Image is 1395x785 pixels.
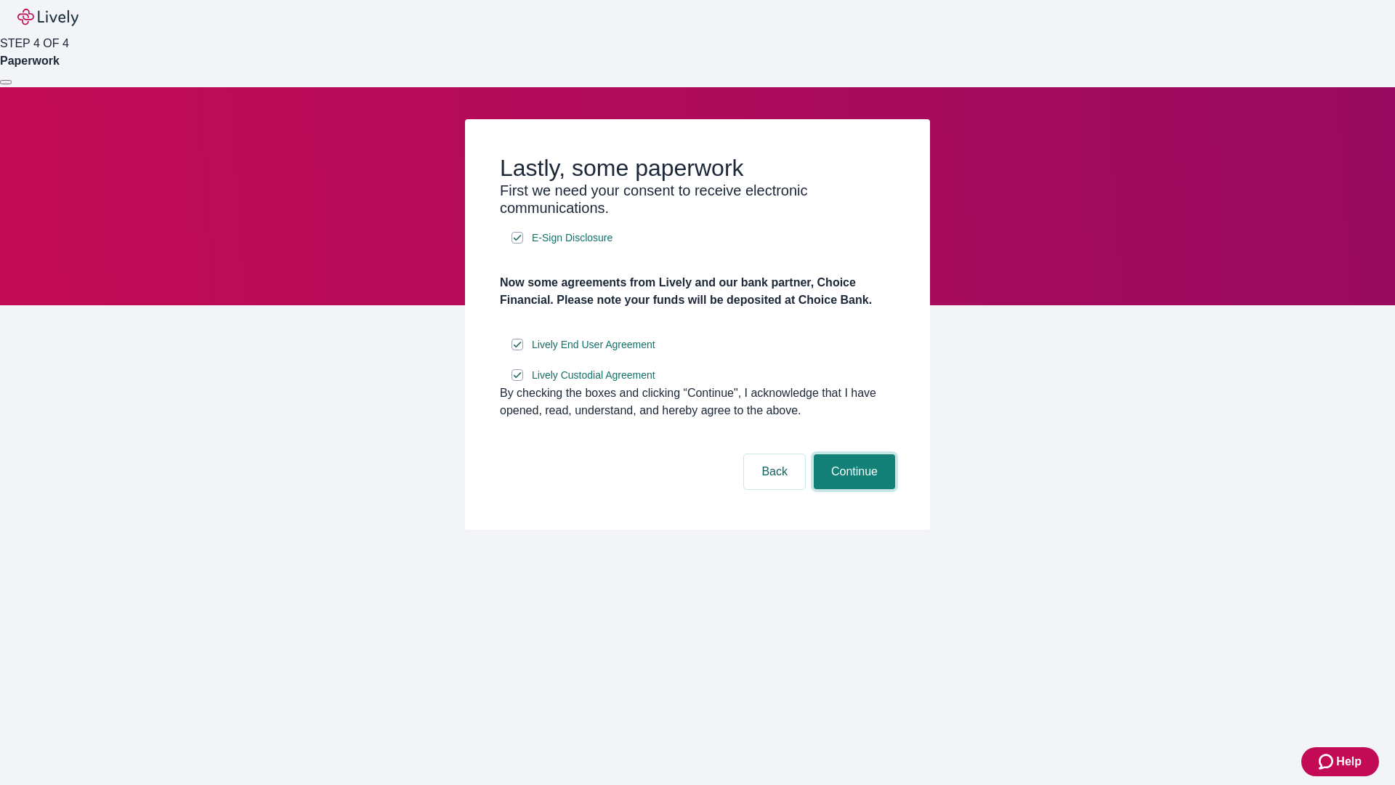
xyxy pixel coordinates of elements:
button: Zendesk support iconHelp [1301,747,1379,776]
h3: First we need your consent to receive electronic communications. [500,182,895,217]
h4: Now some agreements from Lively and our bank partner, Choice Financial. Please note your funds wi... [500,274,895,309]
span: Lively End User Agreement [532,337,655,353]
h2: Lastly, some paperwork [500,154,895,182]
button: Back [744,454,805,489]
a: e-sign disclosure document [529,229,615,247]
svg: Zendesk support icon [1319,753,1336,770]
span: Lively Custodial Agreement [532,368,655,383]
a: e-sign disclosure document [529,336,658,354]
a: e-sign disclosure document [529,366,658,385]
img: Lively [17,9,78,26]
button: Continue [814,454,895,489]
span: Help [1336,753,1362,770]
div: By checking the boxes and clicking “Continue", I acknowledge that I have opened, read, understand... [500,385,895,419]
span: E-Sign Disclosure [532,230,612,246]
